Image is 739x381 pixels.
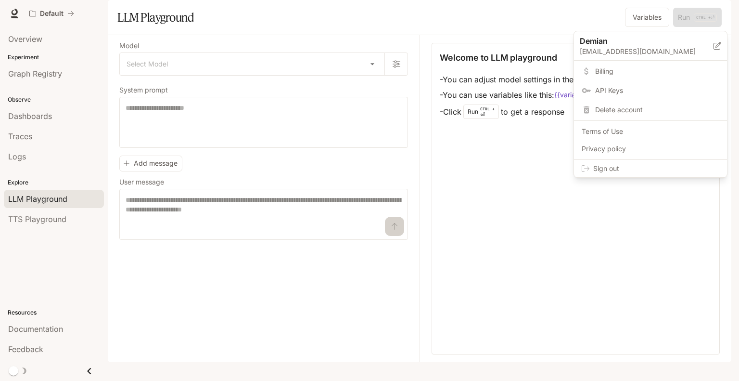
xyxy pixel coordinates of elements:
a: Terms of Use [576,123,725,140]
div: Demian[EMAIL_ADDRESS][DOMAIN_NAME] [574,31,727,61]
p: [EMAIL_ADDRESS][DOMAIN_NAME] [580,47,714,56]
span: Privacy policy [582,144,719,154]
span: API Keys [595,86,719,95]
div: Sign out [574,160,727,177]
div: Delete account [576,101,725,118]
span: Sign out [593,164,719,173]
a: Billing [576,63,725,80]
span: Billing [595,66,719,76]
span: Delete account [595,105,719,115]
p: Demian [580,35,698,47]
span: Terms of Use [582,127,719,136]
a: API Keys [576,82,725,99]
a: Privacy policy [576,140,725,158]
